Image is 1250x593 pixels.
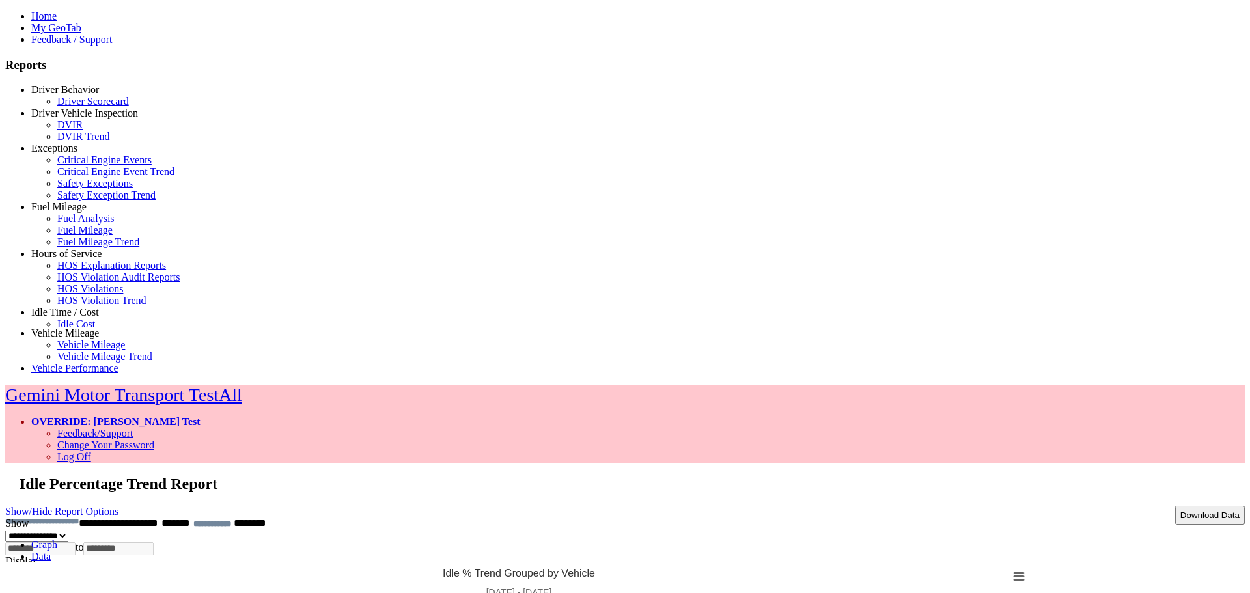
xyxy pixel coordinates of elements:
[57,96,129,107] a: Driver Scorecard
[57,236,139,247] a: Fuel Mileage Trend
[443,568,595,579] tspan: Idle % Trend Grouped by Vehicle
[57,189,156,200] a: Safety Exception Trend
[57,339,125,350] a: Vehicle Mileage
[31,201,87,212] a: Fuel Mileage
[5,503,118,520] a: Show/Hide Report Options
[57,351,152,362] a: Vehicle Mileage Trend
[5,385,242,405] a: Gemini Motor Transport TestAll
[57,154,152,165] a: Critical Engine Events
[57,428,133,439] a: Feedback/Support
[57,295,146,306] a: HOS Violation Trend
[57,283,123,294] a: HOS Violations
[5,555,38,566] label: Display
[57,271,180,283] a: HOS Violation Audit Reports
[31,107,138,118] a: Driver Vehicle Inspection
[57,213,115,224] a: Fuel Analysis
[57,451,91,462] a: Log Off
[31,248,102,259] a: Hours of Service
[5,58,1245,72] h3: Reports
[31,416,201,427] a: OVERRIDE: [PERSON_NAME] Test
[31,307,99,318] a: Idle Time / Cost
[31,143,77,154] a: Exceptions
[31,539,57,550] a: Graph
[31,327,99,338] a: Vehicle Mileage
[57,260,166,271] a: HOS Explanation Reports
[20,475,1245,493] h2: Idle Percentage Trend Report
[1175,506,1245,525] button: Download Data
[57,119,83,130] a: DVIR
[57,166,174,177] a: Critical Engine Event Trend
[57,439,154,450] a: Change Your Password
[57,131,109,142] a: DVIR Trend
[76,542,83,553] span: to
[31,363,118,374] a: Vehicle Performance
[57,225,113,236] a: Fuel Mileage
[5,517,29,529] label: Show
[31,22,81,33] a: My GeoTab
[31,34,112,45] a: Feedback / Support
[57,178,133,189] a: Safety Exceptions
[31,551,51,562] a: Data
[31,84,99,95] a: Driver Behavior
[31,10,57,21] a: Home
[57,318,95,329] a: Idle Cost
